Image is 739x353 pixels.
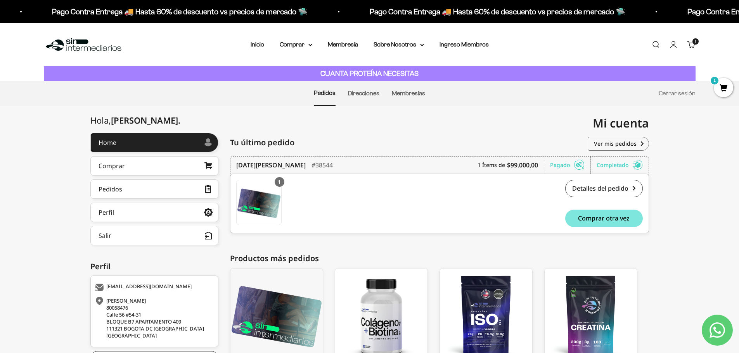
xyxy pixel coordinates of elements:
[230,253,649,264] div: Productos más pedidos
[348,90,379,96] a: Direcciones
[565,210,643,227] button: Comprar otra vez
[99,139,116,146] div: Home
[111,114,180,126] span: [PERSON_NAME]
[99,186,122,192] div: Pedidos
[478,157,544,174] div: 1 Ítems de
[236,180,282,225] a: Membresía Anual
[95,284,212,291] div: [EMAIL_ADDRESS][DOMAIN_NAME]
[597,157,643,174] div: Completado
[95,297,212,339] div: [PERSON_NAME] 80058476 Calle 56 #54-31 BLOQUE B7 APARTAMENTO 409 111321 BOGOTA DC [GEOGRAPHIC_DAT...
[99,209,114,215] div: Perfil
[314,90,336,96] a: Pedidos
[236,160,306,170] time: [DATE][PERSON_NAME]
[695,40,696,43] span: 1
[368,5,624,18] p: Pago Contra Entrega 🚚 Hasta 60% de descuento vs precios de mercado 🛸
[440,41,489,48] a: Ingreso Miembros
[90,179,218,199] a: Pedidos
[90,133,218,152] a: Home
[178,114,180,126] span: .
[99,232,111,239] div: Salir
[90,226,218,245] button: Salir
[578,215,630,221] span: Comprar otra vez
[230,137,294,148] span: Tu último pedido
[710,76,719,85] mark: 1
[659,90,696,96] a: Cerrar sesión
[550,157,591,174] div: Pagado
[90,156,218,176] a: Comprar
[90,115,180,125] div: Hola,
[312,157,333,174] div: #38544
[320,69,419,77] strong: CUANTA PROTEÍNA NECESITAS
[237,180,281,225] img: Translation missing: es.Membresía Anual
[251,41,264,48] a: Inicio
[374,40,424,50] summary: Sobre Nosotros
[50,5,306,18] p: Pago Contra Entrega 🚚 Hasta 60% de descuento vs precios de mercado 🛸
[275,177,284,187] div: 1
[392,90,425,96] a: Membresías
[328,41,358,48] a: Membresía
[593,115,649,131] span: Mi cuenta
[507,160,538,170] b: $99.000,00
[565,180,643,197] a: Detalles del pedido
[280,40,312,50] summary: Comprar
[714,84,733,93] a: 1
[99,163,125,169] div: Comprar
[90,203,218,222] a: Perfil
[90,261,218,272] div: Perfil
[588,137,649,151] a: Ver mis pedidos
